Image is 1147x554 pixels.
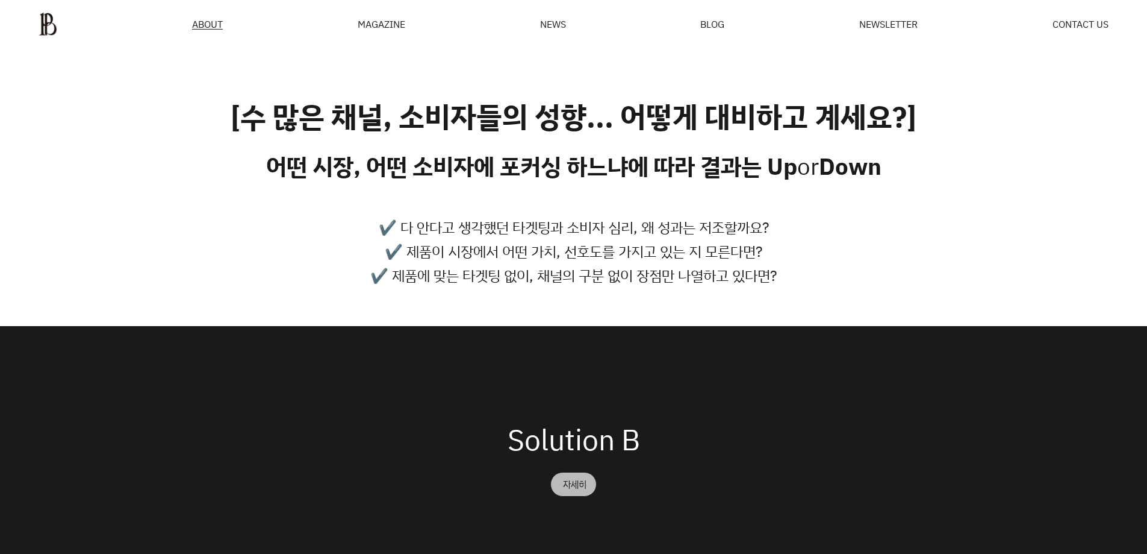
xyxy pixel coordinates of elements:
a: NEWSLETTER [859,19,918,29]
span: or [797,151,819,181]
p: ✔️ 다 안다고 생각했던 타겟팅과 소비자 심리, 왜 성과는 저조할까요? ✔️ 제품이 시장에서 어떤 가치, 선호도를 가지고 있는 지 모른다면? ✔️ 제품에 맞는 타겟팅 없이, ... [370,215,777,288]
h2: Solution B [508,423,640,458]
a: CONTACT US [1052,19,1108,29]
a: BLOG [700,19,724,29]
h2: [수 많은 채널, 소비자들의 성향... 어떻게 대비하고 계세요?] [231,99,916,134]
h3: 어떤 시장, 어떤 소비자에 포커싱 하느냐에 따라 결과는 Up Down [266,153,881,180]
a: NEWS [540,19,566,29]
div: MAGAZINE [358,19,405,29]
a: ABOUT [192,19,223,30]
img: ba379d5522eb3.png [39,12,57,36]
span: ABOUT [192,19,223,29]
div: 자세히 [563,480,586,489]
